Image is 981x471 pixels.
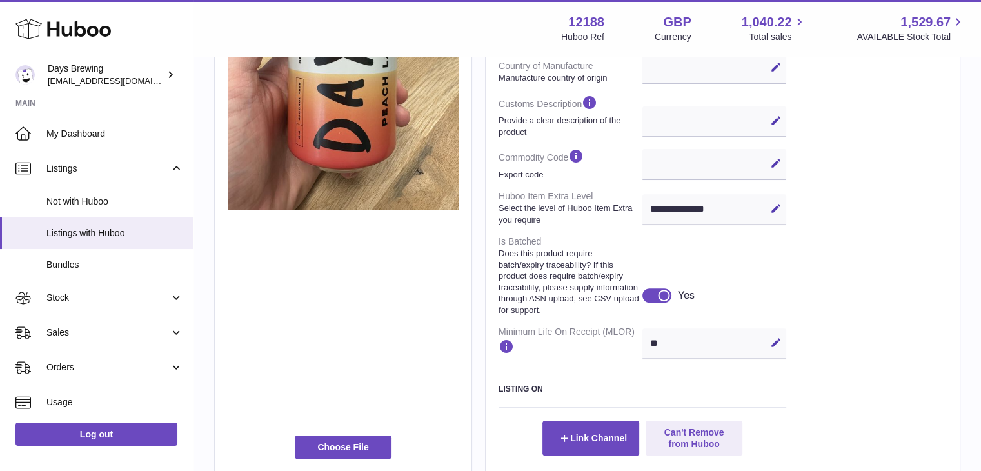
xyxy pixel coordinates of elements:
strong: 12188 [568,14,604,31]
div: Days Brewing [48,63,164,87]
div: Currency [655,31,691,43]
span: 1,040.22 [742,14,792,31]
span: Bundles [46,259,183,271]
span: My Dashboard [46,128,183,140]
span: Not with Huboo [46,195,183,208]
span: Sales [46,326,170,339]
div: Huboo Ref [561,31,604,43]
strong: GBP [663,14,691,31]
dt: Country of Manufacture [499,55,642,88]
h3: Listing On [499,384,786,394]
a: Log out [15,423,177,446]
span: Usage [46,396,183,408]
a: 1,040.22 Total sales [742,14,807,43]
span: Orders [46,361,170,374]
span: 1,529.67 [900,14,951,31]
span: Total sales [749,31,806,43]
span: Stock [46,292,170,304]
button: Can't Remove from Huboo [646,421,742,456]
img: internalAdmin-12188@internal.huboo.com [15,65,35,85]
dt: Customs Description [499,89,642,143]
strong: Does this product require batch/expiry traceability? If this product does require batch/expiry tr... [499,248,639,316]
div: Yes [678,288,695,303]
span: AVAILABLE Stock Total [857,31,966,43]
dt: Minimum Life On Receipt (MLOR) [499,321,642,364]
dt: Is Batched [499,230,642,321]
a: 1,529.67 AVAILABLE Stock Total [857,14,966,43]
span: Choose File [295,436,391,459]
dt: Commodity Code [499,143,642,185]
strong: Export code [499,169,639,181]
dt: Huboo Item Extra Level [499,185,642,230]
button: Link Channel [542,421,639,456]
span: Listings [46,163,170,175]
strong: Manufacture country of origin [499,72,639,84]
span: Listings with Huboo [46,227,183,239]
strong: Provide a clear description of the product [499,115,639,137]
strong: Select the level of Huboo Item Extra you require [499,203,639,225]
span: [EMAIL_ADDRESS][DOMAIN_NAME] [48,75,190,86]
